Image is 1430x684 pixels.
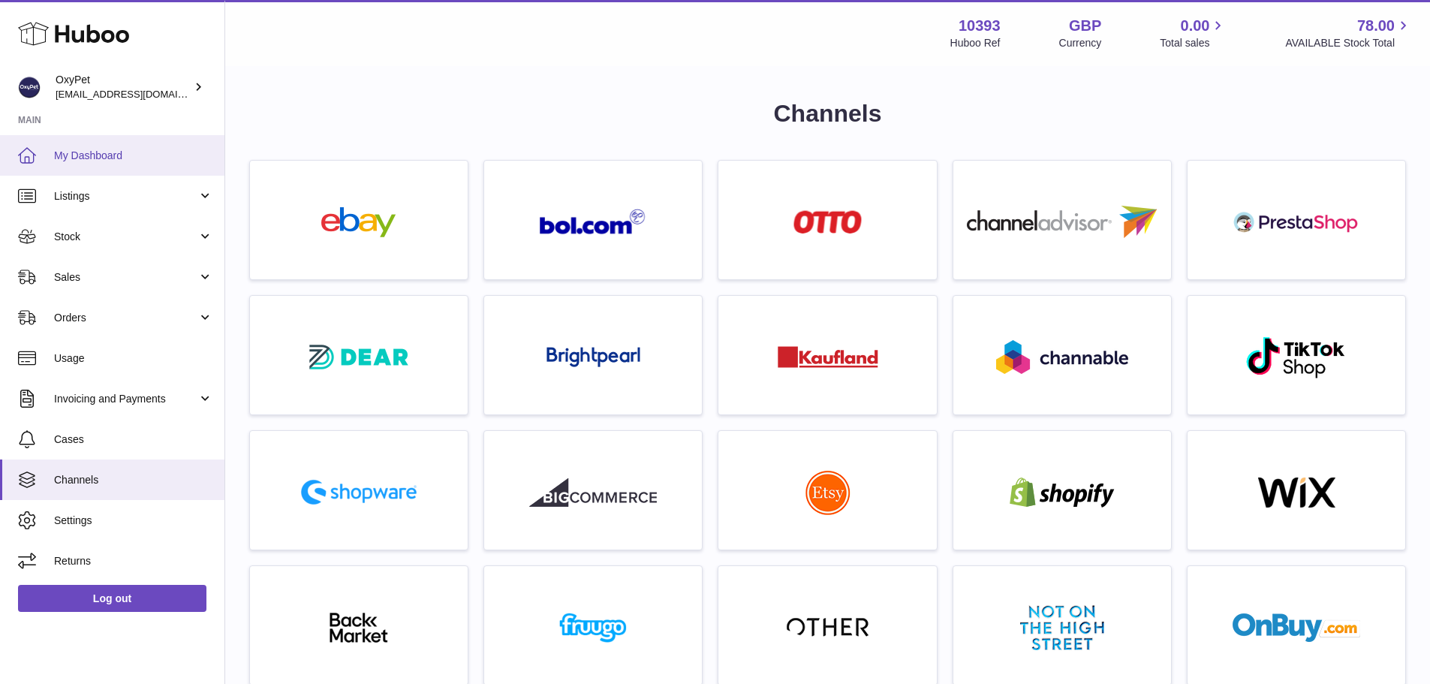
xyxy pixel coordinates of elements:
[726,574,929,677] a: other
[778,346,878,368] img: roseta-kaufland
[492,574,694,677] a: fruugo
[295,207,423,237] img: ebay
[805,470,850,515] img: roseta-etsy
[1245,336,1347,379] img: roseta-tiktokshop
[961,168,1164,272] a: roseta-channel-advisor
[257,303,460,407] a: roseta-dear
[54,311,197,325] span: Orders
[1059,36,1102,50] div: Currency
[18,76,41,98] img: internalAdmin-10393@internal.huboo.com
[56,73,191,101] div: OxyPet
[257,574,460,677] a: backmarket
[1233,613,1360,643] img: onbuy
[56,88,221,100] span: [EMAIL_ADDRESS][DOMAIN_NAME]
[257,168,460,272] a: ebay
[295,613,423,643] img: backmarket
[1160,16,1227,50] a: 0.00 Total sales
[54,351,213,366] span: Usage
[787,616,869,639] img: other
[54,189,197,203] span: Listings
[529,478,657,508] img: roseta-bigcommerce
[540,209,646,235] img: roseta-bol
[961,438,1164,542] a: shopify
[492,303,694,407] a: roseta-brightpearl
[726,303,929,407] a: roseta-kaufland
[1195,168,1398,272] a: roseta-prestashop
[492,168,694,272] a: roseta-bol
[18,585,206,612] a: Log out
[305,340,413,374] img: roseta-dear
[529,613,657,643] img: fruugo
[54,270,197,285] span: Sales
[967,206,1157,238] img: roseta-channel-advisor
[249,98,1406,130] h1: Channels
[1181,16,1210,36] span: 0.00
[1195,303,1398,407] a: roseta-tiktokshop
[54,149,213,163] span: My Dashboard
[1160,36,1227,50] span: Total sales
[1285,16,1412,50] a: 78.00 AVAILABLE Stock Total
[54,432,213,447] span: Cases
[996,340,1128,374] img: roseta-channable
[1357,16,1395,36] span: 78.00
[54,473,213,487] span: Channels
[257,438,460,542] a: roseta-shopware
[726,168,929,272] a: roseta-otto
[959,16,1001,36] strong: 10393
[295,474,423,511] img: roseta-shopware
[492,438,694,542] a: roseta-bigcommerce
[726,438,929,542] a: roseta-etsy
[950,36,1001,50] div: Huboo Ref
[998,478,1126,508] img: shopify
[1069,16,1101,36] strong: GBP
[54,554,213,568] span: Returns
[1233,207,1360,237] img: roseta-prestashop
[793,210,862,234] img: roseta-otto
[546,347,640,368] img: roseta-brightpearl
[1233,478,1360,508] img: wix
[54,230,197,244] span: Stock
[961,574,1164,677] a: notonthehighstreet
[54,514,213,528] span: Settings
[54,392,197,406] span: Invoicing and Payments
[1285,36,1412,50] span: AVAILABLE Stock Total
[1195,574,1398,677] a: onbuy
[1195,438,1398,542] a: wix
[1020,605,1104,650] img: notonthehighstreet
[961,303,1164,407] a: roseta-channable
